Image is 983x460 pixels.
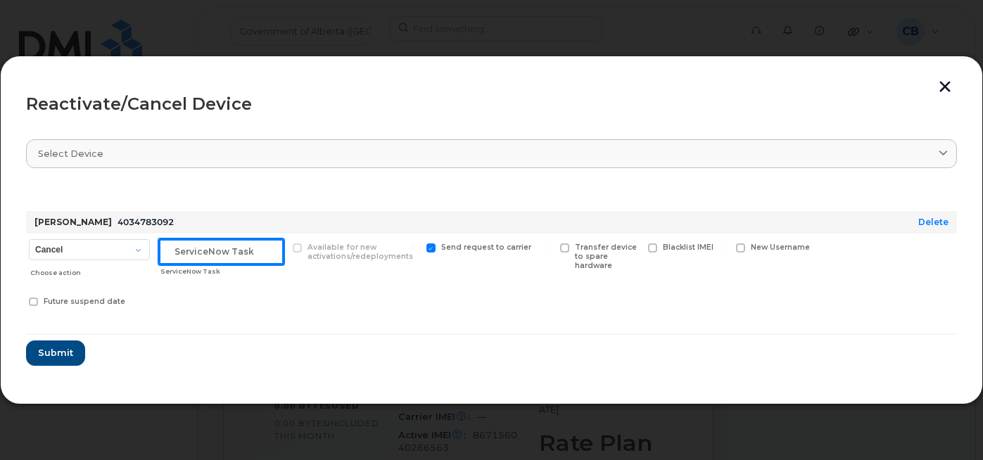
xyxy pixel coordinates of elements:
[663,243,714,252] span: Blacklist IMEI
[307,243,413,261] span: Available for new activations/redeployments
[26,96,957,113] div: Reactivate/Cancel Device
[276,243,283,250] input: Available for new activations/redeployments
[410,243,417,250] input: Send request to carrier
[631,243,638,250] input: Blacklist IMEI
[159,239,284,264] input: ServiceNow Task
[575,243,637,270] span: Transfer device to spare hardware
[543,243,550,250] input: Transfer device to spare hardware
[918,217,949,227] a: Delete
[751,243,810,252] span: New Username
[719,243,726,250] input: New Username
[160,266,284,277] div: ServiceNow Task
[441,243,531,252] span: Send request to carrier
